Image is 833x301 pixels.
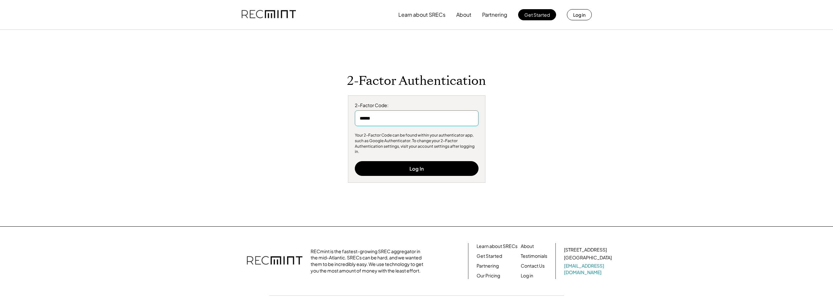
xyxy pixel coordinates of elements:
h1: 2-Factor Authentication [347,73,486,89]
div: [STREET_ADDRESS] [564,247,607,253]
button: Log in [567,9,592,20]
div: [GEOGRAPHIC_DATA] [564,254,612,261]
img: recmint-logotype%403x.png [247,250,302,273]
a: Partnering [477,263,499,269]
a: Testimonials [521,253,547,259]
div: RECmint is the fastest-growing SREC aggregator in the mid-Atlantic. SRECs can be hard, and we wan... [311,248,427,274]
div: Your 2-Factor Code can be found within your authenticator app, such as Google Authenticator. To c... [355,133,479,155]
a: About [521,243,534,250]
button: About [456,8,471,21]
button: Learn about SRECs [398,8,445,21]
a: Get Started [477,253,502,259]
a: Contact Us [521,263,545,269]
div: 2-Factor Code: [355,102,479,109]
a: [EMAIL_ADDRESS][DOMAIN_NAME] [564,263,613,275]
a: Learn about SRECs [477,243,517,250]
button: Partnering [482,8,507,21]
a: Log in [521,273,533,279]
a: Our Pricing [477,273,500,279]
img: recmint-logotype%403x.png [242,4,296,26]
button: Log In [355,161,479,176]
button: Get Started [518,9,556,20]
